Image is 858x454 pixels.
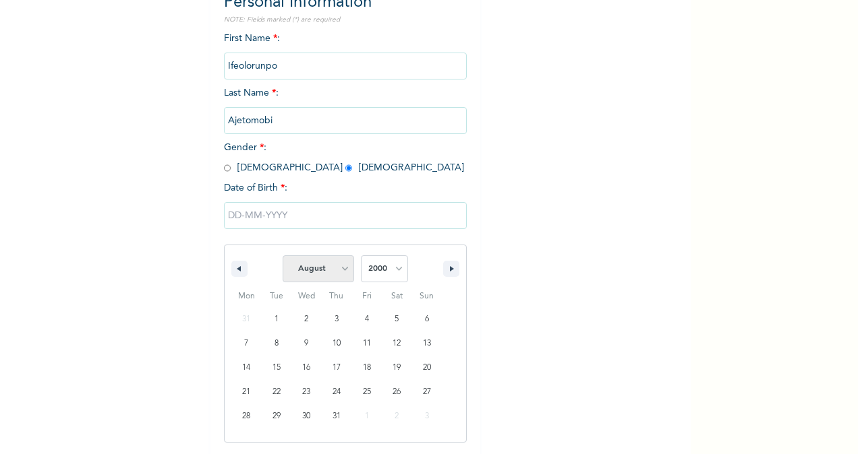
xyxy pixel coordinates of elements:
button: 24 [322,380,352,404]
span: 10 [333,331,341,356]
span: Date of Birth : [224,181,287,195]
span: Sat [382,286,412,307]
span: 1 [275,307,279,331]
button: 23 [291,380,322,404]
button: 31 [322,404,352,428]
button: 27 [411,380,442,404]
span: 8 [275,331,279,356]
span: 2 [304,307,308,331]
span: 7 [244,331,248,356]
button: 9 [291,331,322,356]
span: 22 [273,380,281,404]
input: DD-MM-YYYY [224,202,467,229]
button: 22 [262,380,292,404]
span: 6 [425,307,429,331]
span: 11 [363,331,371,356]
span: 26 [393,380,401,404]
span: 31 [333,404,341,428]
button: 18 [351,356,382,380]
span: Fri [351,286,382,307]
button: 13 [411,331,442,356]
span: Thu [322,286,352,307]
span: Last Name : [224,88,467,125]
button: 16 [291,356,322,380]
button: 29 [262,404,292,428]
button: 6 [411,307,442,331]
span: 28 [242,404,250,428]
span: Sun [411,286,442,307]
span: Wed [291,286,322,307]
button: 25 [351,380,382,404]
span: Tue [262,286,292,307]
button: 17 [322,356,352,380]
span: 5 [395,307,399,331]
span: 18 [363,356,371,380]
button: 10 [322,331,352,356]
span: 29 [273,404,281,428]
button: 8 [262,331,292,356]
span: 4 [365,307,369,331]
span: Mon [231,286,262,307]
span: 23 [302,380,310,404]
span: 13 [423,331,431,356]
button: 7 [231,331,262,356]
button: 11 [351,331,382,356]
span: 17 [333,356,341,380]
button: 14 [231,356,262,380]
button: 5 [382,307,412,331]
span: 27 [423,380,431,404]
span: 24 [333,380,341,404]
span: 16 [302,356,310,380]
span: 25 [363,380,371,404]
button: 21 [231,380,262,404]
span: 30 [302,404,310,428]
span: 3 [335,307,339,331]
button: 20 [411,356,442,380]
span: 21 [242,380,250,404]
span: 9 [304,331,308,356]
input: Enter your last name [224,107,467,134]
span: 12 [393,331,401,356]
span: First Name : [224,34,467,71]
button: 12 [382,331,412,356]
span: 14 [242,356,250,380]
span: Gender : [DEMOGRAPHIC_DATA] [DEMOGRAPHIC_DATA] [224,143,464,172]
button: 2 [291,307,322,331]
button: 28 [231,404,262,428]
span: 19 [393,356,401,380]
button: 1 [262,307,292,331]
button: 26 [382,380,412,404]
span: 20 [423,356,431,380]
span: 15 [273,356,281,380]
button: 4 [351,307,382,331]
button: 3 [322,307,352,331]
button: 30 [291,404,322,428]
p: NOTE: Fields marked (*) are required [224,15,467,25]
button: 15 [262,356,292,380]
button: 19 [382,356,412,380]
input: Enter your first name [224,53,467,79]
